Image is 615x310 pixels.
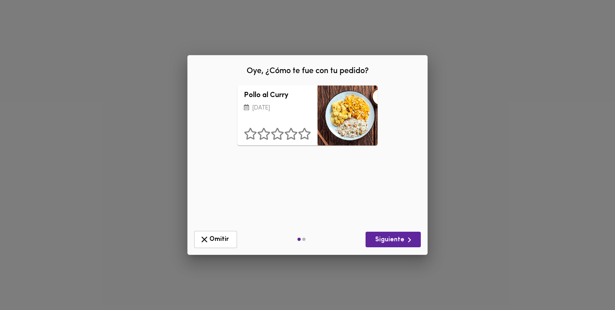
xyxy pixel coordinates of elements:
[318,85,378,145] div: Pollo al Curry
[244,92,311,100] h3: Pollo al Curry
[372,235,414,245] span: Siguiente
[199,234,232,244] span: Omitir
[366,232,421,247] button: Siguiente
[244,104,311,113] p: [DATE]
[247,67,369,75] span: Oye, ¿Cómo te fue con tu pedido?
[569,264,607,302] iframe: Messagebird Livechat Widget
[194,231,237,248] button: Omitir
